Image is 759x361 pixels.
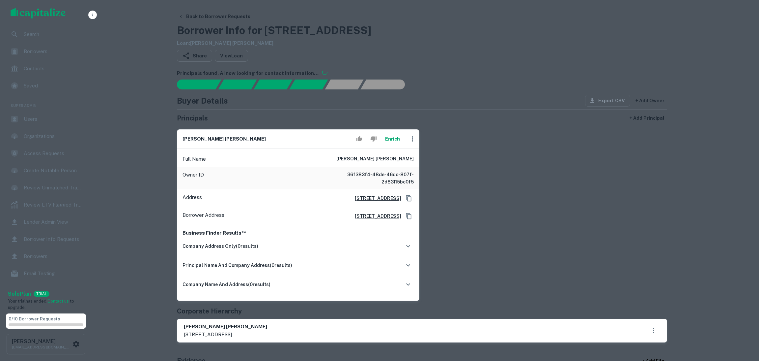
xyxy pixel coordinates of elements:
[335,171,414,185] h6: 36f383f4-48de-46dc-807f-2d83115bc0f5
[361,80,413,89] div: AI fulfillment process complete.
[24,201,83,209] span: Review LTV Flagged Transactions
[350,195,401,202] h6: [STREET_ADDRESS]
[382,132,403,146] button: Enrich
[24,65,83,73] span: Contacts
[350,213,401,220] h6: [STREET_ADDRESS]
[183,155,206,163] p: Full Name
[24,184,83,192] span: Review Unmatched Transactions
[8,291,31,297] strong: Solo Plan
[24,30,83,38] span: Search
[177,22,371,38] h3: Borrower Info for [STREET_ADDRESS]
[289,80,328,89] div: Principals found, AI now looking for contact information...
[184,331,267,339] p: [STREET_ADDRESS]
[24,48,83,55] span: Borrowers
[183,281,270,288] h6: company name and address ( 0 results)
[24,149,83,157] span: Access Requests
[24,270,83,278] span: Email Testing
[183,193,202,203] p: Address
[12,344,71,350] p: [EMAIL_ADDRESS][DOMAIN_NAME]
[183,135,266,143] h6: [PERSON_NAME] [PERSON_NAME]
[34,291,49,297] div: TRIAL
[183,243,258,250] h6: company address only ( 0 results)
[254,80,292,89] div: Documents found, AI parsing details...
[177,50,212,62] button: Share
[183,229,414,237] p: Business Finder Results**
[184,323,267,331] h6: [PERSON_NAME] [PERSON_NAME]
[177,113,208,123] h5: Principals
[24,252,83,260] span: Borrowers
[8,299,74,310] span: Your trial has ended. to upgrade.
[336,155,414,163] h6: [PERSON_NAME] [PERSON_NAME]
[24,167,83,175] span: Create Notable Person
[633,95,667,107] button: + Add Owner
[169,80,218,89] div: Sending borrower request to AI...
[12,339,71,344] h6: [PERSON_NAME]
[177,40,371,47] h6: Loan : [PERSON_NAME] [PERSON_NAME]
[325,80,363,89] div: Principals found, still searching for contact information. This may take time...
[368,132,379,146] button: Reject
[404,211,414,221] button: Copy Address
[24,235,83,243] span: Borrower Info Requests
[404,193,414,203] button: Copy Address
[176,11,253,22] button: Back to Borrower Requests
[627,112,667,124] button: + Add Principal
[183,171,204,185] p: Owner ID
[5,95,87,111] li: Super Admin
[24,115,83,123] span: Users
[183,262,292,269] h6: principal name and company address ( 0 results)
[177,306,242,316] h5: Corporate Hierarchy
[11,8,66,18] img: capitalize-logo.png
[177,70,667,77] h6: Principals found, AI now looking for contact information...
[177,95,228,107] h4: Buyer Details
[24,82,83,90] span: Saved
[726,308,759,340] iframe: Chat Widget
[183,211,224,221] p: Borrower Address
[215,50,248,62] a: ViewLoan
[218,80,257,89] div: Your request is received and processing...
[9,316,60,321] span: 0 / 10 Borrower Requests
[24,132,83,140] span: Organizations
[47,299,69,304] a: Contact us
[353,132,365,146] button: Accept
[24,218,83,226] span: Lender Admin View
